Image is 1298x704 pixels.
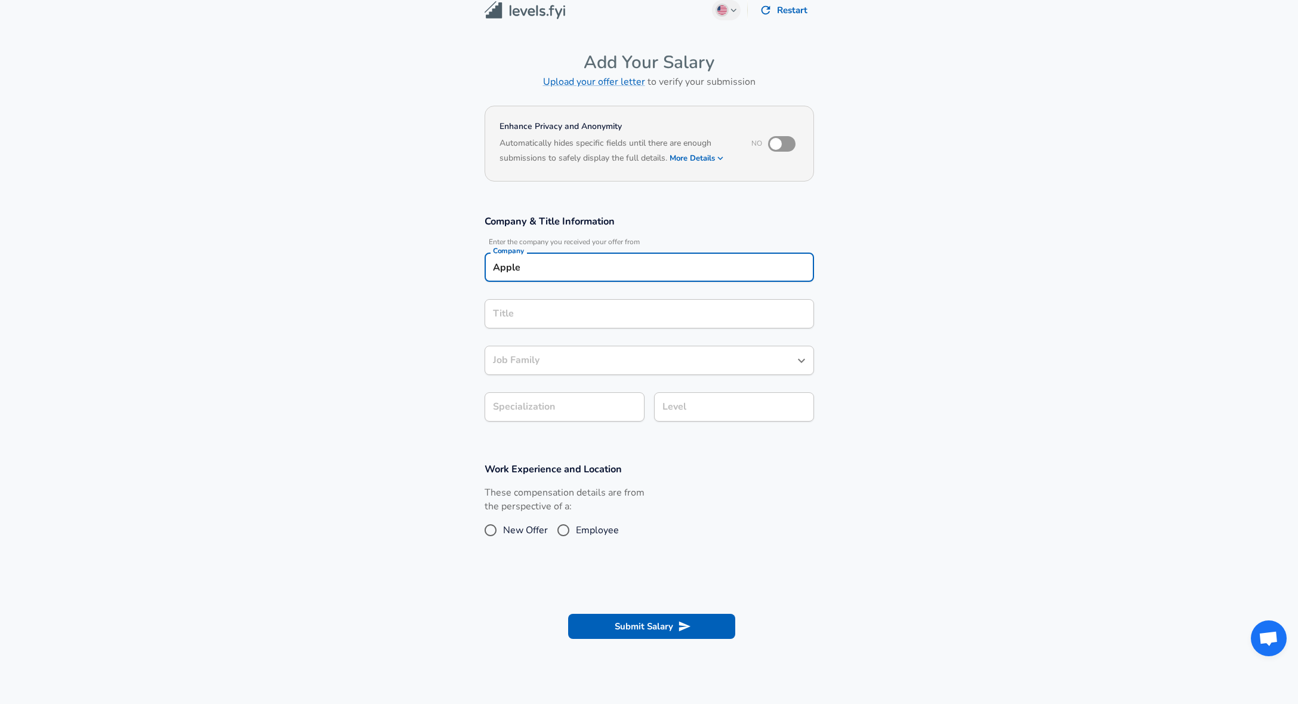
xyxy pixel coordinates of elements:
a: Upload your offer letter [543,75,645,88]
span: New Offer [503,523,548,537]
input: Software Engineer [490,305,809,323]
label: These compensation details are from the perspective of a: [485,486,645,514]
input: Google [490,258,809,276]
input: L3 [659,398,809,416]
button: Submit Salary [568,614,735,639]
img: Levels.fyi [485,1,565,20]
img: English (US) [717,5,727,15]
div: Open chat [1251,620,1287,656]
button: More Details [670,150,724,167]
span: Employee [576,523,619,537]
h4: Add Your Salary [485,51,814,73]
h3: Work Experience and Location [485,462,814,476]
h3: Company & Title Information [485,214,814,228]
button: Open [793,352,810,369]
input: Specialization [485,392,645,422]
input: Software Engineer [490,351,791,370]
h4: Enhance Privacy and Anonymity [500,121,735,133]
label: Company [493,247,524,254]
h6: Automatically hides specific fields until there are enough submissions to safely display the full... [500,137,735,167]
h6: to verify your submission [485,73,814,90]
span: No [751,139,762,148]
span: Enter the company you received your offer from [485,238,814,247]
